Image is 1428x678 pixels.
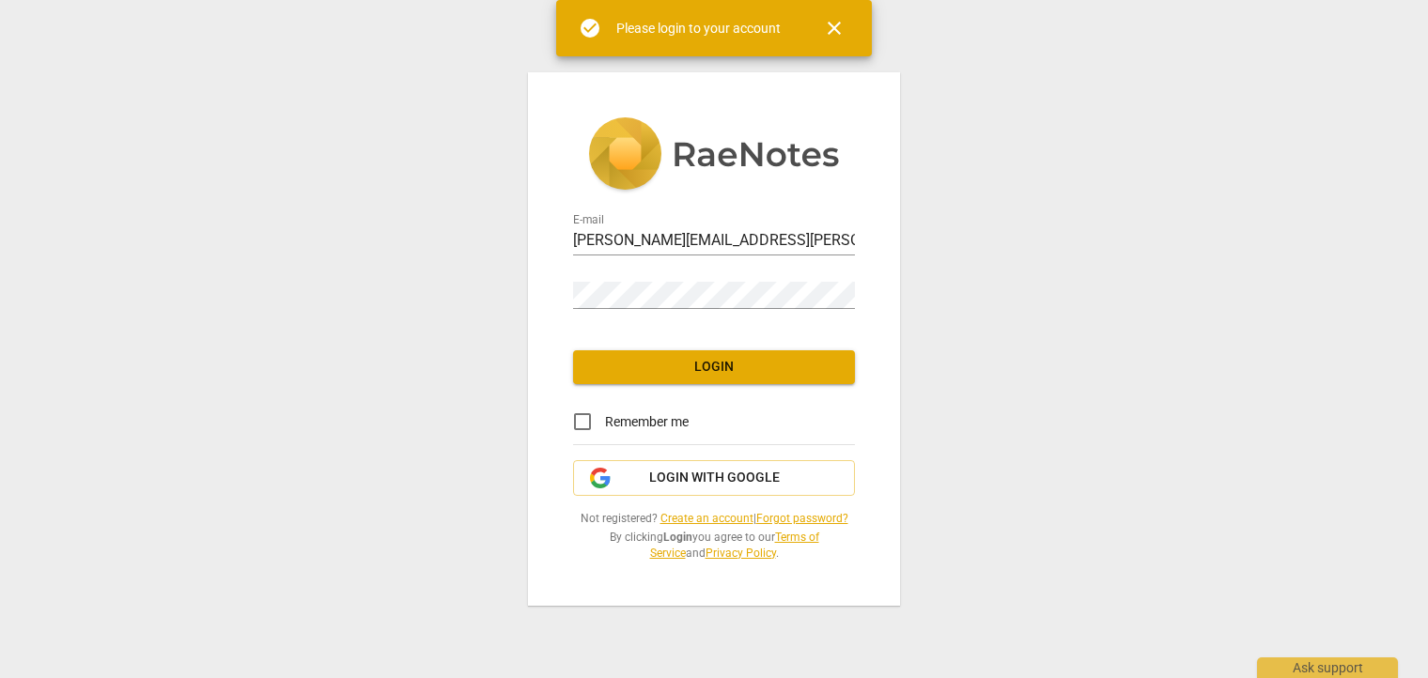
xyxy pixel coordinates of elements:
[706,547,776,560] a: Privacy Policy
[605,412,689,432] span: Remember me
[579,17,601,39] span: check_circle
[823,17,846,39] span: close
[573,215,604,226] label: E-mail
[649,469,780,487] span: Login with Google
[588,358,840,377] span: Login
[616,19,781,39] div: Please login to your account
[812,6,857,51] button: Close
[756,512,848,525] a: Forgot password?
[588,117,840,194] img: 5ac2273c67554f335776073100b6d88f.svg
[573,511,855,527] span: Not registered? |
[1257,657,1398,678] div: Ask support
[650,531,819,560] a: Terms of Service
[573,460,855,496] button: Login with Google
[573,350,855,384] button: Login
[573,530,855,561] span: By clicking you agree to our and .
[663,531,692,544] b: Login
[660,512,753,525] a: Create an account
